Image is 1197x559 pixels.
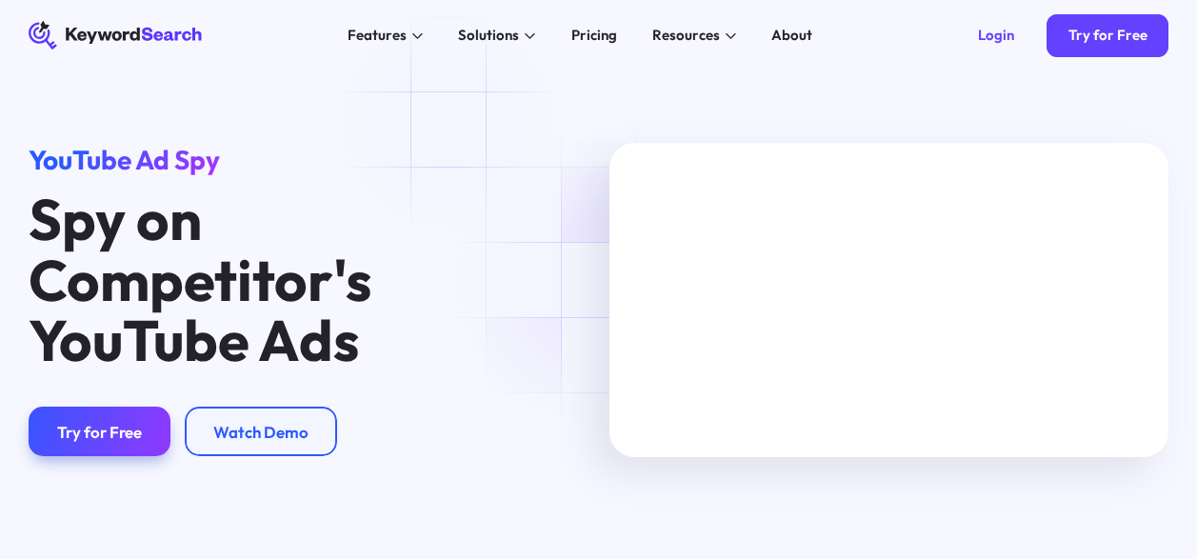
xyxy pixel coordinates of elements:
a: About [761,21,823,50]
h1: Spy on Competitor's YouTube Ads [29,190,492,371]
a: Pricing [560,21,627,50]
a: Login [957,14,1036,57]
span: YouTube Ad Spy [29,143,220,176]
div: Pricing [571,25,617,46]
div: Features [348,25,407,46]
iframe: Spy on Your Competitor's Keywords & YouTube Ads (Free Trial Link Below) [609,143,1168,458]
div: Resources [652,25,720,46]
a: Try for Free [1047,14,1168,57]
div: About [771,25,812,46]
div: Solutions [458,25,519,46]
div: Login [978,27,1014,45]
div: Try for Free [57,422,142,442]
a: Try for Free [29,407,170,456]
div: Watch Demo [213,422,309,442]
div: Try for Free [1068,27,1147,45]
